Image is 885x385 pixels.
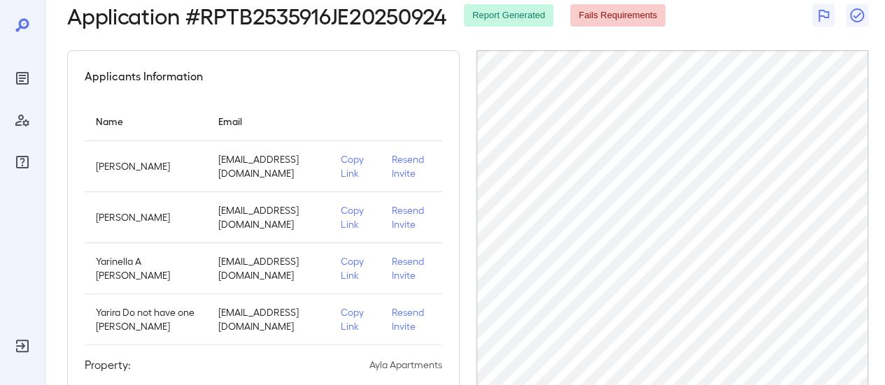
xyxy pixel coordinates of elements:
span: Report Generated [464,9,553,22]
p: Resend Invite [392,203,431,231]
p: Copy Link [341,152,369,180]
p: Copy Link [341,305,369,333]
button: Flag Report [812,4,835,27]
p: Resend Invite [392,305,431,333]
p: Copy Link [341,203,369,231]
p: [PERSON_NAME] [96,159,196,173]
div: Reports [11,67,34,89]
th: Email [207,101,330,141]
div: Manage Users [11,109,34,131]
p: [EMAIL_ADDRESS][DOMAIN_NAME] [218,203,318,231]
h2: Application # RPTB2535916JE20250924 [67,3,447,28]
p: [EMAIL_ADDRESS][DOMAIN_NAME] [218,305,318,333]
button: Close Report [846,4,868,27]
p: [PERSON_NAME] [96,210,196,224]
h5: Property: [85,356,131,373]
p: Resend Invite [392,254,431,282]
h5: Applicants Information [85,68,203,85]
p: Yarinella A [PERSON_NAME] [96,254,196,282]
p: Resend Invite [392,152,431,180]
p: [EMAIL_ADDRESS][DOMAIN_NAME] [218,254,318,282]
table: simple table [85,101,442,345]
th: Name [85,101,207,141]
div: Log Out [11,335,34,357]
p: Copy Link [341,254,369,282]
p: Yarira Do not have one [PERSON_NAME] [96,305,196,333]
p: Ayla Apartments [369,358,442,372]
p: [EMAIL_ADDRESS][DOMAIN_NAME] [218,152,318,180]
span: Fails Requirements [570,9,665,22]
div: FAQ [11,151,34,173]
